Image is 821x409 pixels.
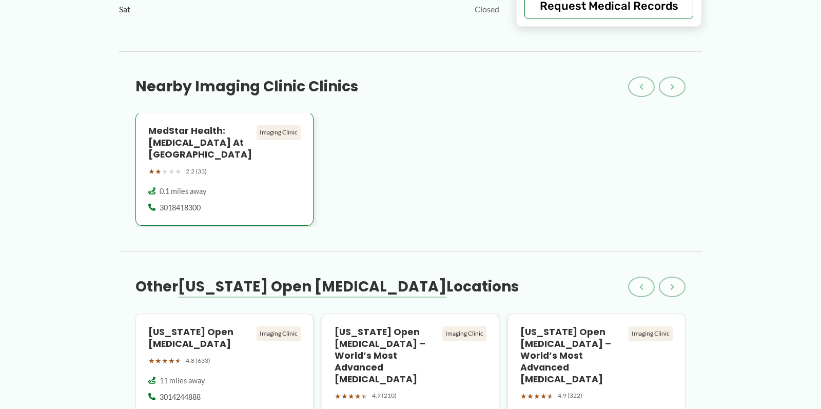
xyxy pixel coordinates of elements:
[670,281,674,293] span: ›
[155,165,162,178] span: ★
[527,389,534,403] span: ★
[372,390,397,401] span: 4.9 (210)
[670,81,674,93] span: ›
[175,165,182,178] span: ★
[355,389,361,403] span: ★
[148,326,252,350] h4: [US_STATE] Open [MEDICAL_DATA]
[257,326,301,341] div: Imaging Clinic
[628,277,655,297] button: ‹
[534,389,540,403] span: ★
[442,326,486,341] div: Imaging Clinic
[160,392,201,402] span: 3014244888
[160,376,205,386] span: 11 miles away
[520,326,624,385] h4: [US_STATE] Open [MEDICAL_DATA] – World’s Most Advanced [MEDICAL_DATA]
[168,165,175,178] span: ★
[148,165,155,178] span: ★
[186,355,210,366] span: 4.8 (633)
[148,354,155,367] span: ★
[155,354,162,367] span: ★
[135,278,519,296] h3: Other Locations
[178,277,446,297] span: [US_STATE] Open [MEDICAL_DATA]
[160,186,206,197] span: 0.1 miles away
[361,389,368,403] span: ★
[341,389,348,403] span: ★
[475,2,499,17] span: Closed
[148,125,252,161] h4: MedStar Health: [MEDICAL_DATA] at [GEOGRAPHIC_DATA]
[186,166,207,177] span: 2.2 (33)
[135,77,358,96] h3: Nearby Imaging Clinic Clinics
[257,125,301,140] div: Imaging Clinic
[175,354,182,367] span: ★
[547,389,554,403] span: ★
[335,326,439,385] h4: [US_STATE] Open [MEDICAL_DATA] – World’s Most Advanced [MEDICAL_DATA]
[135,113,314,227] a: MedStar Health: [MEDICAL_DATA] at [GEOGRAPHIC_DATA] Imaging Clinic ★★★★★ 2.2 (33) 0.1 miles away ...
[540,389,547,403] span: ★
[639,281,643,293] span: ‹
[659,76,686,97] button: ›
[348,389,355,403] span: ★
[520,389,527,403] span: ★
[168,354,175,367] span: ★
[659,277,686,297] button: ›
[639,81,643,93] span: ‹
[558,390,582,401] span: 4.9 (322)
[162,165,168,178] span: ★
[335,389,341,403] span: ★
[162,354,168,367] span: ★
[160,203,201,213] span: 3018418300
[119,2,130,17] span: Sat
[629,326,673,341] div: Imaging Clinic
[628,76,655,97] button: ‹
